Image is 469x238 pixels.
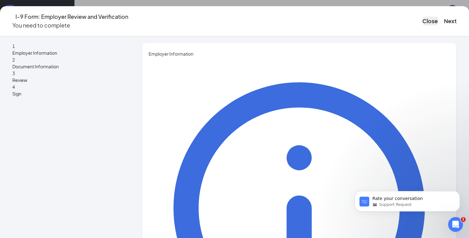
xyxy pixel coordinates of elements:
[12,49,124,56] span: Employer Information
[148,50,450,57] span: Employer Information
[448,217,463,232] iframe: Intercom live chat
[12,57,15,62] span: 2
[12,77,124,83] span: Review
[12,84,15,90] span: 4
[444,17,457,25] button: Next
[345,178,469,221] iframe: Intercom notifications message
[12,90,124,97] span: Sign
[15,12,128,21] h4: I-9 Form: Employer Review and Verification
[12,70,15,76] span: 3
[12,43,15,49] span: 1
[12,21,128,30] p: You need to complete
[461,217,466,222] span: 1
[12,63,124,70] span: Document Information
[422,17,438,25] button: Close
